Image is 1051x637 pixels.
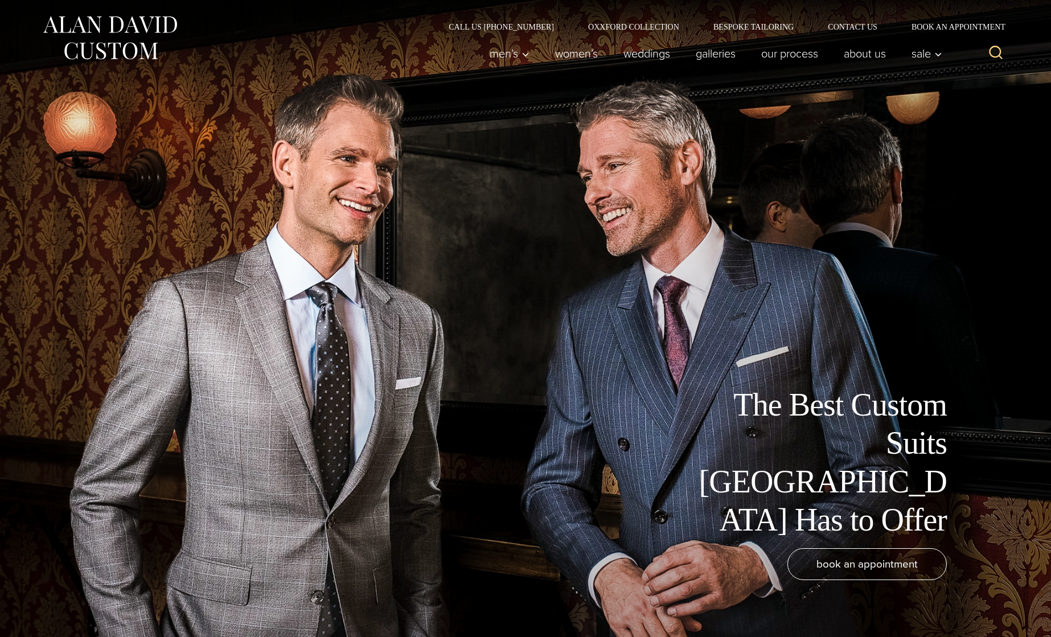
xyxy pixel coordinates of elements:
a: Oxxford Collection [571,23,696,31]
img: Alan David Custom [42,13,178,63]
a: Book an Appointment [894,23,1009,31]
a: Our Process [749,42,831,65]
a: About Us [831,42,899,65]
a: Call Us [PHONE_NUMBER] [432,23,571,31]
span: Sale [912,48,942,59]
nav: Primary Navigation [477,42,949,65]
a: Galleries [683,42,749,65]
a: book an appointment [787,548,947,580]
a: Contact Us [811,23,894,31]
a: Bespoke Tailoring [696,23,811,31]
nav: Secondary Navigation [432,23,1009,31]
h1: The Best Custom Suits [GEOGRAPHIC_DATA] Has to Offer [691,386,947,539]
button: View Search Form [982,40,1009,67]
span: book an appointment [816,556,918,572]
a: weddings [611,42,683,65]
span: Men’s [490,48,529,59]
a: Women’s [543,42,611,65]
